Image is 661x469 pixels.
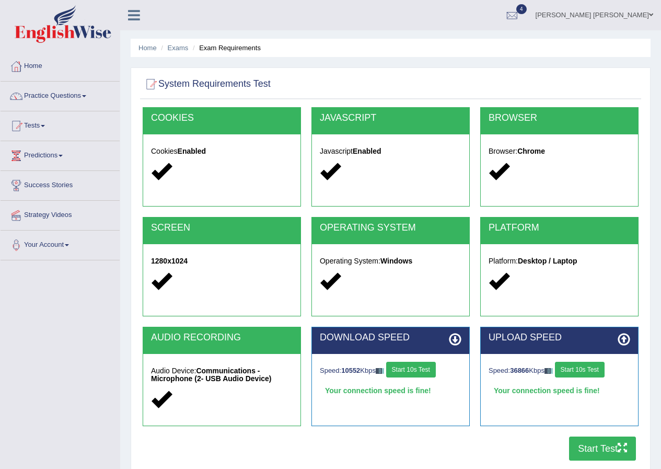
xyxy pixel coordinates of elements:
a: Exams [168,44,189,52]
strong: Enabled [178,147,206,155]
a: Predictions [1,141,120,167]
button: Start 10s Test [386,362,436,378]
h5: Operating System: [320,257,461,265]
h5: Browser: [489,147,630,155]
img: ajax-loader-fb-connection.gif [544,368,553,374]
h5: Audio Device: [151,367,293,383]
h2: SCREEN [151,223,293,233]
a: Your Account [1,231,120,257]
h5: Cookies [151,147,293,155]
h2: BROWSER [489,113,630,123]
strong: Chrome [517,147,545,155]
h2: JAVASCRIPT [320,113,461,123]
div: Your connection speed is fine! [320,383,461,398]
div: Your connection speed is fine! [489,383,630,398]
button: Start 10s Test [555,362,605,378]
a: Home [138,44,157,52]
li: Exam Requirements [190,43,261,53]
button: Start Test [569,437,636,461]
h2: DOWNLOAD SPEED [320,333,461,343]
div: Speed: Kbps [489,362,630,380]
a: Home [1,52,120,78]
a: Tests [1,111,120,138]
img: ajax-loader-fb-connection.gif [376,368,384,374]
strong: Communications - Microphone (2- USB Audio Device) [151,367,272,383]
h2: System Requirements Test [143,76,271,92]
a: Practice Questions [1,82,120,108]
h2: PLATFORM [489,223,630,233]
strong: 1280x1024 [151,257,188,265]
h2: COOKIES [151,113,293,123]
span: 4 [516,4,527,14]
h5: Platform: [489,257,630,265]
strong: Windows [380,257,412,265]
strong: Enabled [353,147,381,155]
h2: UPLOAD SPEED [489,333,630,343]
a: Success Stories [1,171,120,197]
strong: Desktop / Laptop [518,257,577,265]
a: Strategy Videos [1,201,120,227]
strong: 10552 [341,367,360,374]
h5: Javascript [320,147,461,155]
h2: AUDIO RECORDING [151,333,293,343]
h2: OPERATING SYSTEM [320,223,461,233]
div: Speed: Kbps [320,362,461,380]
strong: 36866 [510,367,529,374]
